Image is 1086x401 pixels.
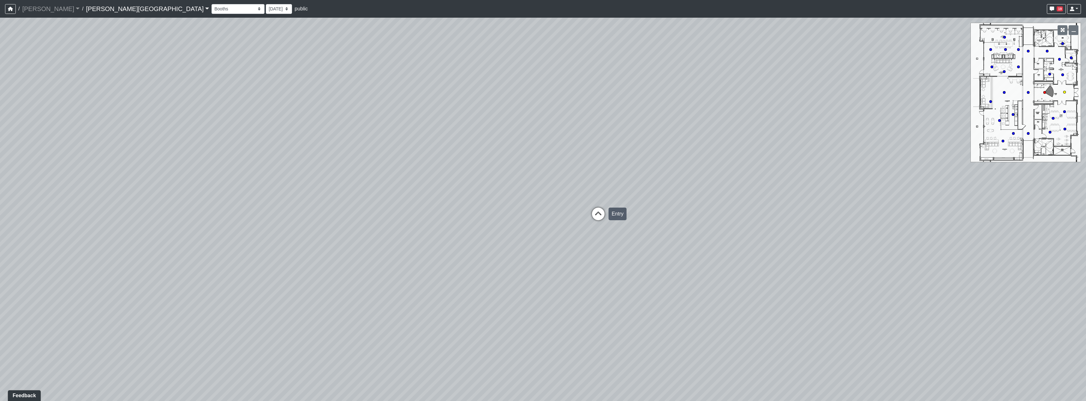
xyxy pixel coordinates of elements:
iframe: Ybug feedback widget [5,388,42,401]
span: 19 [1057,6,1063,11]
a: [PERSON_NAME][GEOGRAPHIC_DATA] [86,3,209,15]
span: / [80,3,86,15]
span: public [295,6,308,11]
button: 19 [1047,4,1066,14]
div: Entry [609,208,627,220]
span: / [16,3,22,15]
a: [PERSON_NAME] [22,3,80,15]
